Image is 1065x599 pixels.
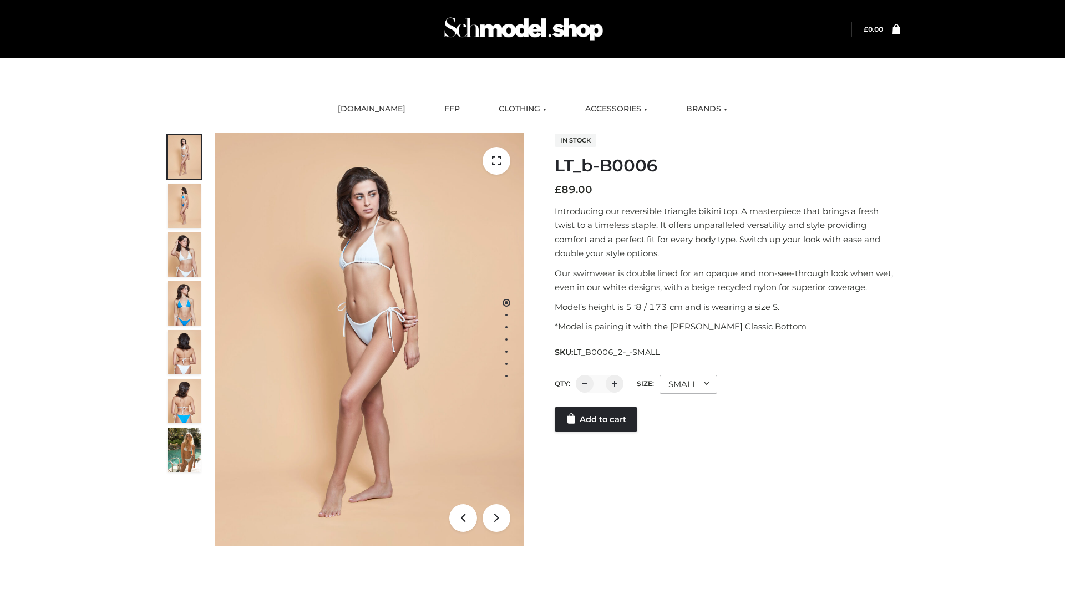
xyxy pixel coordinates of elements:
span: £ [555,184,561,196]
p: Model’s height is 5 ‘8 / 173 cm and is wearing a size S. [555,300,900,314]
img: ArielClassicBikiniTop_CloudNine_AzureSky_OW114ECO_4-scaled.jpg [168,281,201,326]
img: ArielClassicBikiniTop_CloudNine_AzureSky_OW114ECO_2-scaled.jpg [168,184,201,228]
p: Our swimwear is double lined for an opaque and non-see-through look when wet, even in our white d... [555,266,900,295]
bdi: 0.00 [864,25,883,33]
label: QTY: [555,379,570,388]
a: [DOMAIN_NAME] [329,97,414,121]
span: SKU: [555,346,661,359]
span: £ [864,25,868,33]
img: ArielClassicBikiniTop_CloudNine_AzureSky_OW114ECO_8-scaled.jpg [168,379,201,423]
span: LT_B0006_2-_-SMALL [573,347,660,357]
label: Size: [637,379,654,388]
img: ArielClassicBikiniTop_CloudNine_AzureSky_OW114ECO_3-scaled.jpg [168,232,201,277]
a: FFP [436,97,468,121]
img: ArielClassicBikiniTop_CloudNine_AzureSky_OW114ECO_1 [215,133,524,546]
img: ArielClassicBikiniTop_CloudNine_AzureSky_OW114ECO_7-scaled.jpg [168,330,201,374]
div: SMALL [660,375,717,394]
span: In stock [555,134,596,147]
p: *Model is pairing it with the [PERSON_NAME] Classic Bottom [555,319,900,334]
a: ACCESSORIES [577,97,656,121]
a: £0.00 [864,25,883,33]
a: CLOTHING [490,97,555,121]
a: Add to cart [555,407,637,432]
p: Introducing our reversible triangle bikini top. A masterpiece that brings a fresh twist to a time... [555,204,900,261]
a: BRANDS [678,97,736,121]
img: Arieltop_CloudNine_AzureSky2.jpg [168,428,201,472]
img: ArielClassicBikiniTop_CloudNine_AzureSky_OW114ECO_1-scaled.jpg [168,135,201,179]
h1: LT_b-B0006 [555,156,900,176]
img: Schmodel Admin 964 [440,7,607,51]
bdi: 89.00 [555,184,592,196]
